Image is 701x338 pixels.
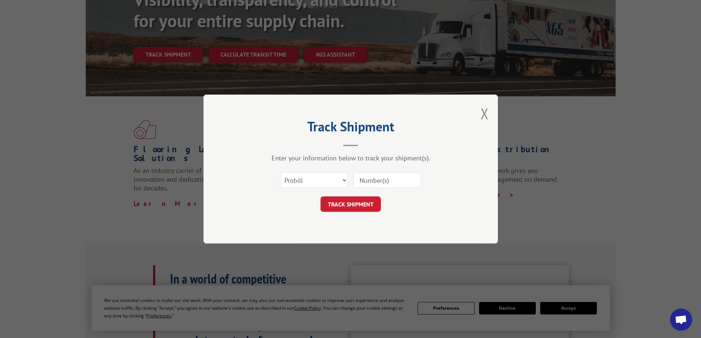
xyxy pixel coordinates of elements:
div: Enter your information below to track your shipment(s). [240,154,461,162]
button: Close modal [481,104,489,123]
button: TRACK SHIPMENT [321,196,381,212]
div: Open chat [670,309,692,331]
h2: Track Shipment [240,121,461,135]
input: Number(s) [353,172,421,188]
